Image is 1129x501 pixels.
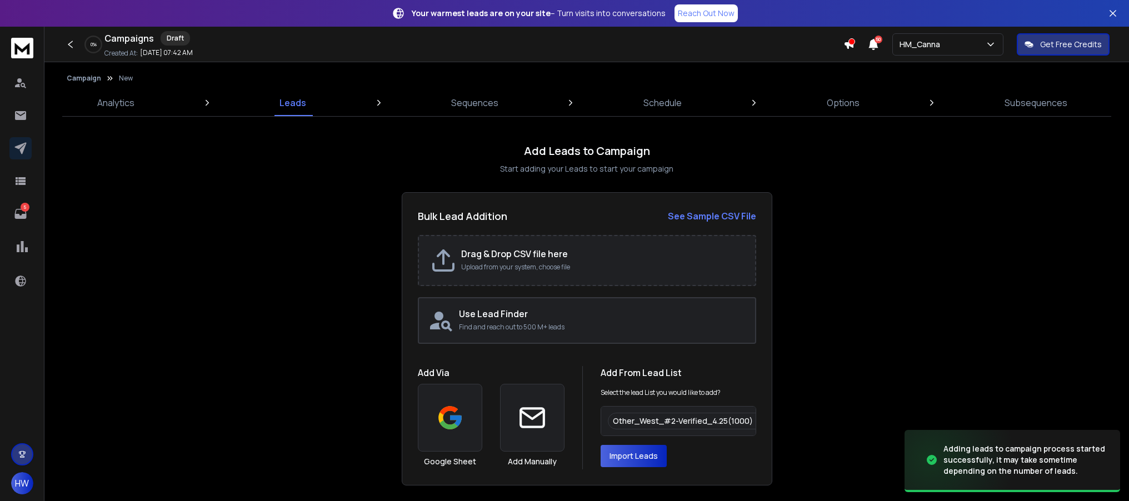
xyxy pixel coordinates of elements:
p: Options [827,96,860,109]
img: image [905,427,1016,493]
p: Created At: [104,49,138,58]
button: Get Free Credits [1017,33,1110,56]
h2: Drag & Drop CSV file here [461,247,744,260]
p: Reach Out Now [678,8,735,19]
span: Other_West_#2-Verified_4.25(1000) [613,415,753,427]
strong: Your warmest leads are on your site [412,8,551,18]
p: Analytics [97,96,134,109]
a: Leads [273,89,313,116]
p: – Turn visits into conversations [412,8,666,19]
h1: Add Leads to Campaign [524,143,650,159]
a: Options [820,89,866,116]
a: See Sample CSV File [668,209,756,223]
p: Subsequences [1005,96,1067,109]
a: Subsequences [998,89,1074,116]
a: 5 [9,203,32,225]
p: Leads [279,96,306,109]
p: 0 % [91,41,97,48]
button: Campaign [67,74,101,83]
span: 50 [875,36,882,43]
h1: Add Via [418,366,564,379]
button: Import Leads [601,445,667,467]
h3: Add Manually [508,456,557,467]
p: HM_Canna [900,39,945,50]
div: Draft [161,31,190,46]
strong: See Sample CSV File [668,210,756,222]
p: New [119,74,133,83]
button: HW [11,472,33,494]
p: Find and reach out to 500 M+ leads [459,323,746,332]
p: Upload from your system, choose file [461,263,744,272]
p: [DATE] 07:42 AM [140,48,193,57]
a: Analytics [91,89,141,116]
h2: Bulk Lead Addition [418,208,507,224]
h3: Google Sheet [424,456,476,467]
h1: Add From Lead List [601,366,756,379]
a: Schedule [637,89,688,116]
h2: Use Lead Finder [459,307,746,320]
h1: Campaigns [104,32,154,45]
a: Reach Out Now [675,4,738,22]
p: 5 [21,203,29,212]
p: Start adding your Leads to start your campaign [500,163,673,174]
a: Sequences [444,89,505,116]
div: Adding leads to campaign process started successfully, it may take sometime depending on the numb... [943,443,1107,477]
p: Schedule [643,96,682,109]
p: Select the lead List you would like to add? [601,388,721,397]
p: Get Free Credits [1040,39,1102,50]
p: Sequences [451,96,498,109]
img: logo [11,38,33,58]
